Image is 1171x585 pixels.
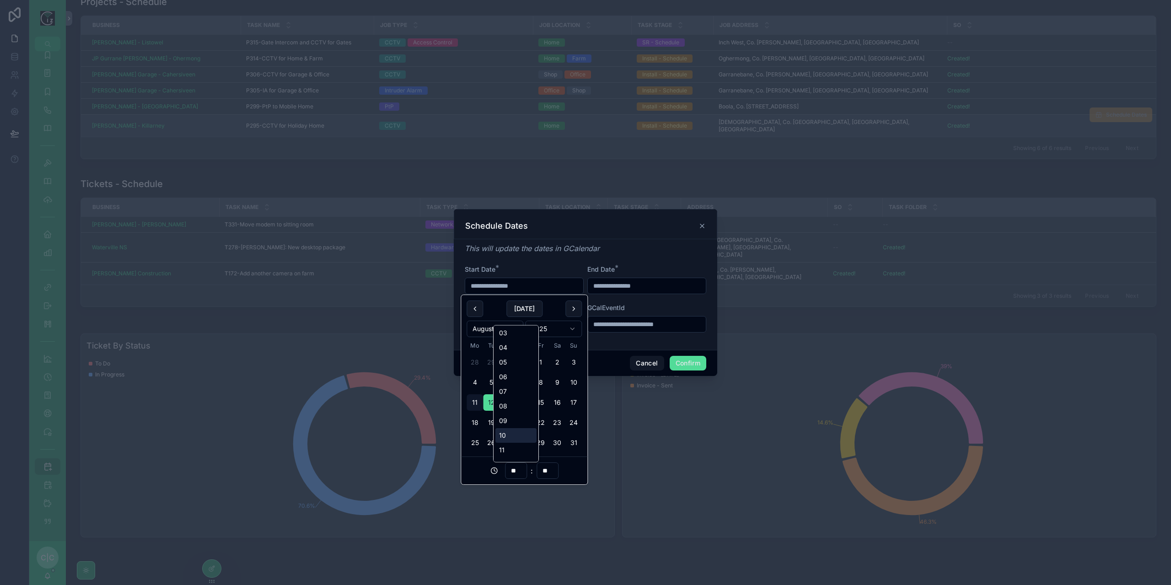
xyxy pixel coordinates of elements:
button: Sunday, 24 August 2025 [565,414,582,431]
button: Friday, 15 August 2025 [532,394,549,411]
span: End Date [587,265,615,273]
div: 06 [495,370,537,384]
th: Friday [532,341,549,350]
div: 04 [495,340,537,355]
th: Sunday [565,341,582,350]
th: Monday [467,341,483,350]
button: Saturday, 23 August 2025 [549,414,565,431]
div: Suggestions [493,325,539,462]
button: Cancel [630,356,664,370]
div: 05 [495,355,537,370]
button: Tuesday, 19 August 2025 [483,414,500,431]
button: [DATE] [506,301,543,317]
button: Tuesday, 12 August 2025, selected [483,394,500,411]
div: : [467,462,582,479]
em: This will update the dates in GCalendar [465,244,600,253]
button: Tuesday, 26 August 2025 [483,435,500,451]
button: Sunday, 3 August 2025 [565,354,582,370]
button: Sunday, 17 August 2025 [565,394,582,411]
button: Friday, 29 August 2025 [532,435,549,451]
div: 08 [495,399,537,413]
button: Monday, 28 July 2025 [467,354,483,370]
button: Saturday, 2 August 2025 [549,354,565,370]
button: Today, Monday, 11 August 2025 [467,394,483,411]
button: Confirm [670,356,706,370]
button: Friday, 1 August 2025 [532,354,549,370]
button: Friday, 8 August 2025 [532,374,549,391]
button: Monday, 18 August 2025 [467,414,483,431]
button: Monday, 25 August 2025 [467,435,483,451]
div: 03 [495,326,537,340]
button: Sunday, 31 August 2025 [565,435,582,451]
h3: Schedule Dates [465,220,528,231]
button: Tuesday, 5 August 2025 [483,374,500,391]
th: Saturday [549,341,565,350]
div: 11 [495,443,537,457]
span: Start Date [465,265,495,273]
button: Monday, 4 August 2025 [467,374,483,391]
table: August 2025 [467,341,582,451]
div: 12 [495,457,537,472]
button: Tuesday, 29 July 2025 [483,354,500,370]
div: 09 [495,413,537,428]
th: Tuesday [483,341,500,350]
button: Friday, 22 August 2025 [532,414,549,431]
div: 10 [495,428,537,443]
button: Sunday, 10 August 2025 [565,374,582,391]
span: GCalEventId [587,304,625,311]
button: Saturday, 30 August 2025 [549,435,565,451]
div: 07 [495,384,537,399]
button: Saturday, 16 August 2025 [549,394,565,411]
button: Saturday, 9 August 2025 [549,374,565,391]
